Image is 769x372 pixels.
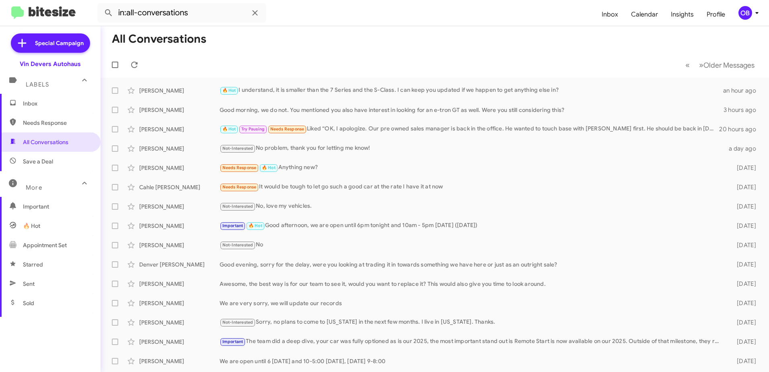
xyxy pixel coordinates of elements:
[664,3,700,26] a: Insights
[23,138,68,146] span: All Conversations
[26,81,49,88] span: Labels
[724,318,763,327] div: [DATE]
[738,6,752,20] div: OB
[241,126,265,132] span: Try Pausing
[139,241,220,249] div: [PERSON_NAME]
[270,126,304,132] span: Needs Response
[23,119,91,127] span: Needs Response
[222,126,236,132] span: 🔥 Hot
[685,60,690,70] span: «
[139,222,220,230] div: [PERSON_NAME]
[220,357,724,365] div: We are open until 6 [DATE] and 10-5:00 [DATE], [DATE] 9-8:00
[139,164,220,172] div: [PERSON_NAME]
[139,203,220,211] div: [PERSON_NAME]
[724,222,763,230] div: [DATE]
[23,99,91,107] span: Inbox
[220,144,724,153] div: No problem, thank you for letting me know!
[23,241,67,249] span: Appointment Set
[97,3,266,23] input: Search
[23,260,43,269] span: Starred
[681,57,759,73] nav: Page navigation example
[220,280,724,288] div: Awesome, the best way is for our team to see it, would you want to replace it? This would also gi...
[222,88,236,93] span: 🔥 Hot
[220,202,724,211] div: No, love my vehicles.
[112,33,206,45] h1: All Conversations
[724,241,763,249] div: [DATE]
[139,280,220,288] div: [PERSON_NAME]
[23,203,91,211] span: Important
[23,280,35,288] span: Sent
[222,204,253,209] span: Not-Interested
[732,6,760,20] button: OB
[262,165,276,170] span: 🔥 Hot
[220,124,719,134] div: Liked “OK, I apologize. Our pre owned sales manager is back in the office. He wanted to touch bas...
[700,3,732,26] a: Profile
[26,184,42,191] span: More
[220,337,724,346] div: The team did a deep dive, your car was fully optioned as is our 2025, the most important stand ou...
[222,146,253,151] span: Not-Interested
[724,183,763,191] div: [DATE]
[20,60,81,68] div: Vin Devers Autohaus
[220,221,724,230] div: Good afternoon, we are open until 6pm tonight and 10am - 5pm [DATE] ([DATE])
[724,357,763,365] div: [DATE]
[23,222,40,230] span: 🔥 Hot
[724,164,763,172] div: [DATE]
[139,183,220,191] div: Cahle [PERSON_NAME]
[139,338,220,346] div: [PERSON_NAME]
[724,260,763,269] div: [DATE]
[719,125,763,133] div: 20 hours ago
[222,184,257,190] span: Needs Response
[723,87,763,95] div: an hour ago
[249,223,262,228] span: 🔥 Hot
[23,299,34,307] span: Sold
[222,223,243,228] span: Important
[220,240,724,250] div: No
[724,203,763,211] div: [DATE]
[220,106,724,114] div: Good morning, we do not. You mentioned you also have interest in looking for an e-tron GT as well...
[139,125,220,133] div: [PERSON_NAME]
[724,280,763,288] div: [DATE]
[595,3,625,26] a: Inbox
[11,33,90,53] a: Special Campaign
[220,163,724,172] div: Anything new?
[222,242,253,248] span: Not-Interested
[35,39,84,47] span: Special Campaign
[724,106,763,114] div: 3 hours ago
[139,357,220,365] div: [PERSON_NAME]
[724,145,763,153] div: a day ago
[703,61,755,70] span: Older Messages
[694,57,759,73] button: Next
[220,318,724,327] div: Sorry, no plans to come to [US_STATE] in the next few months. I live in [US_STATE]. Thanks.
[139,299,220,307] div: [PERSON_NAME]
[681,57,695,73] button: Previous
[139,145,220,153] div: [PERSON_NAME]
[139,260,220,269] div: Denver [PERSON_NAME]
[625,3,664,26] a: Calendar
[220,260,724,269] div: Good evening, sorry for the delay, were you looking at trading it in towards something we have he...
[699,60,703,70] span: »
[724,338,763,346] div: [DATE]
[220,86,723,95] div: I understand, it is smaller than the 7 Series and the S-Class. I can keep you updated if we happe...
[222,339,243,344] span: Important
[139,318,220,327] div: [PERSON_NAME]
[222,320,253,325] span: Not-Interested
[222,165,257,170] span: Needs Response
[139,106,220,114] div: [PERSON_NAME]
[220,299,724,307] div: We are very sorry, we will update our records
[23,157,53,165] span: Save a Deal
[724,299,763,307] div: [DATE]
[139,87,220,95] div: [PERSON_NAME]
[220,182,724,192] div: It would be tough to let go such a good car at the rate I have it at now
